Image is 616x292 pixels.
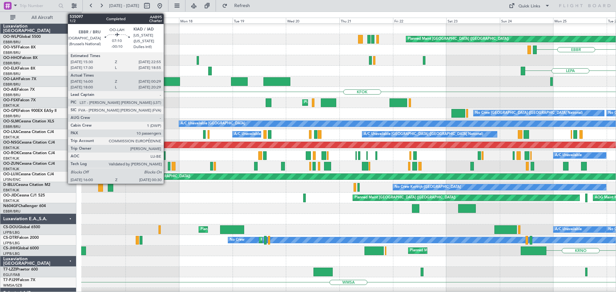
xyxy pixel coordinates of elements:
a: CS-DTRFalcon 2000 [3,236,39,240]
a: OO-HHOFalcon 8X [3,56,38,60]
a: LFSN/ENC [3,177,21,182]
input: Trip Number [20,1,56,11]
div: Sun 17 [125,18,179,23]
div: No Crew [GEOGRAPHIC_DATA] ([GEOGRAPHIC_DATA] National) [475,108,583,118]
div: Sun 24 [500,18,553,23]
a: EBBR/BRU [3,93,21,97]
button: Refresh [219,1,258,11]
span: OO-JID [3,194,17,197]
a: EBBR/BRU [3,40,21,45]
div: No Crew [230,235,244,245]
span: OO-FSX [3,98,18,102]
a: EBKT/KJK [3,103,19,108]
div: Planned Maint [GEOGRAPHIC_DATA] ([GEOGRAPHIC_DATA]) [408,34,509,44]
span: OO-VSF [3,46,18,49]
a: EBBR/BRU [3,114,21,119]
div: Mon 18 [179,18,233,23]
a: OO-LUXCessna Citation CJ4 [3,172,54,176]
span: OO-AIE [3,88,17,92]
a: OO-ROKCessna Citation CJ4 [3,151,55,155]
span: [DATE] - [DATE] [109,3,139,9]
a: OO-JIDCessna CJ1 525 [3,194,45,197]
div: No Crew Kortrijk-[GEOGRAPHIC_DATA] [395,182,461,192]
div: A/C Unavailable [555,225,582,234]
a: T7-PJ29Falcon 7X [3,278,35,282]
a: EBKT/KJK [3,156,19,161]
a: EGLF/FAB [3,272,20,277]
div: [DATE] [82,13,93,18]
div: Wed 20 [286,18,339,23]
div: Planned Maint Sofia [261,235,294,245]
span: OO-ELK [3,67,18,71]
div: Planned Maint [GEOGRAPHIC_DATA] ([GEOGRAPHIC_DATA]) [89,172,190,181]
a: OO-ZUNCessna Citation CJ4 [3,162,55,166]
a: OO-VSFFalcon 8X [3,46,36,49]
div: A/C Unavailable [GEOGRAPHIC_DATA] ([GEOGRAPHIC_DATA] National) [234,129,354,139]
a: WMSA/SZB [3,283,22,288]
a: OO-ELKFalcon 8X [3,67,35,71]
div: Planned Maint [GEOGRAPHIC_DATA] ([GEOGRAPHIC_DATA]) [355,193,456,203]
a: OO-SLMCessna Citation XLS [3,120,54,123]
div: Tue 19 [233,18,286,23]
div: Thu 21 [339,18,393,23]
a: LFPB/LBG [3,251,20,256]
span: OO-SLM [3,120,19,123]
a: EBBR/BRU [3,82,21,87]
a: N604GFChallenger 604 [3,204,46,208]
a: D-IBLUCessna Citation M2 [3,183,50,187]
div: A/C Unavailable [GEOGRAPHIC_DATA] [181,119,245,129]
a: EBKT/KJK [3,188,19,193]
a: CS-JHHGlobal 6000 [3,246,39,250]
button: Quick Links [506,1,553,11]
a: EBKT/KJK [3,198,19,203]
span: CS-DTR [3,236,17,240]
a: T7-LZZIPraetor 600 [3,268,38,271]
a: OO-WLPGlobal 5500 [3,35,41,39]
div: Planned Maint [GEOGRAPHIC_DATA] ([GEOGRAPHIC_DATA]) [201,225,302,234]
span: OO-WLP [3,35,19,39]
a: OO-FSXFalcon 7X [3,98,36,102]
div: A/C Unavailable [555,151,582,160]
span: Refresh [229,4,256,8]
div: Planned Maint Kortrijk-[GEOGRAPHIC_DATA] [304,98,379,107]
span: OO-HHO [3,56,20,60]
a: EBBR/BRU [3,50,21,55]
div: Sat 16 [72,18,126,23]
a: CS-DOUGlobal 6500 [3,225,40,229]
button: All Aircraft [7,13,70,23]
span: OO-LUX [3,172,18,176]
span: OO-ROK [3,151,19,155]
span: OO-NSG [3,141,19,145]
span: OO-ZUN [3,162,19,166]
a: LFPB/LBG [3,241,20,246]
div: Mon 25 [553,18,607,23]
span: D-IBLU [3,183,16,187]
a: OO-LXACessna Citation CJ4 [3,130,54,134]
div: A/C Unavailable [GEOGRAPHIC_DATA] ([GEOGRAPHIC_DATA] National) [364,129,483,139]
a: EBBR/BRU [3,209,21,214]
div: Planned Maint [GEOGRAPHIC_DATA] ([GEOGRAPHIC_DATA]) [410,246,511,255]
span: OO-GPE [3,109,18,113]
span: All Aircraft [17,15,68,20]
a: OO-GPEFalcon 900EX EASy II [3,109,56,113]
div: Quick Links [518,3,540,10]
a: EBKT/KJK [3,135,19,140]
a: EBKT/KJK [3,167,19,171]
a: OO-LAHFalcon 7X [3,77,36,81]
a: EBBR/BRU [3,71,21,76]
span: N604GF [3,204,18,208]
span: CS-JHH [3,246,17,250]
span: T7-LZZI [3,268,16,271]
span: OO-LAH [3,77,19,81]
span: OO-LXA [3,130,18,134]
div: Fri 22 [393,18,447,23]
a: EBBR/BRU [3,124,21,129]
a: EBKT/KJK [3,146,19,150]
a: LFPB/LBG [3,230,20,235]
span: T7-PJ29 [3,278,18,282]
a: EBBR/BRU [3,61,21,66]
a: OO-AIEFalcon 7X [3,88,35,92]
div: Sat 23 [446,18,500,23]
span: CS-DOU [3,225,18,229]
a: OO-NSGCessna Citation CJ4 [3,141,55,145]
